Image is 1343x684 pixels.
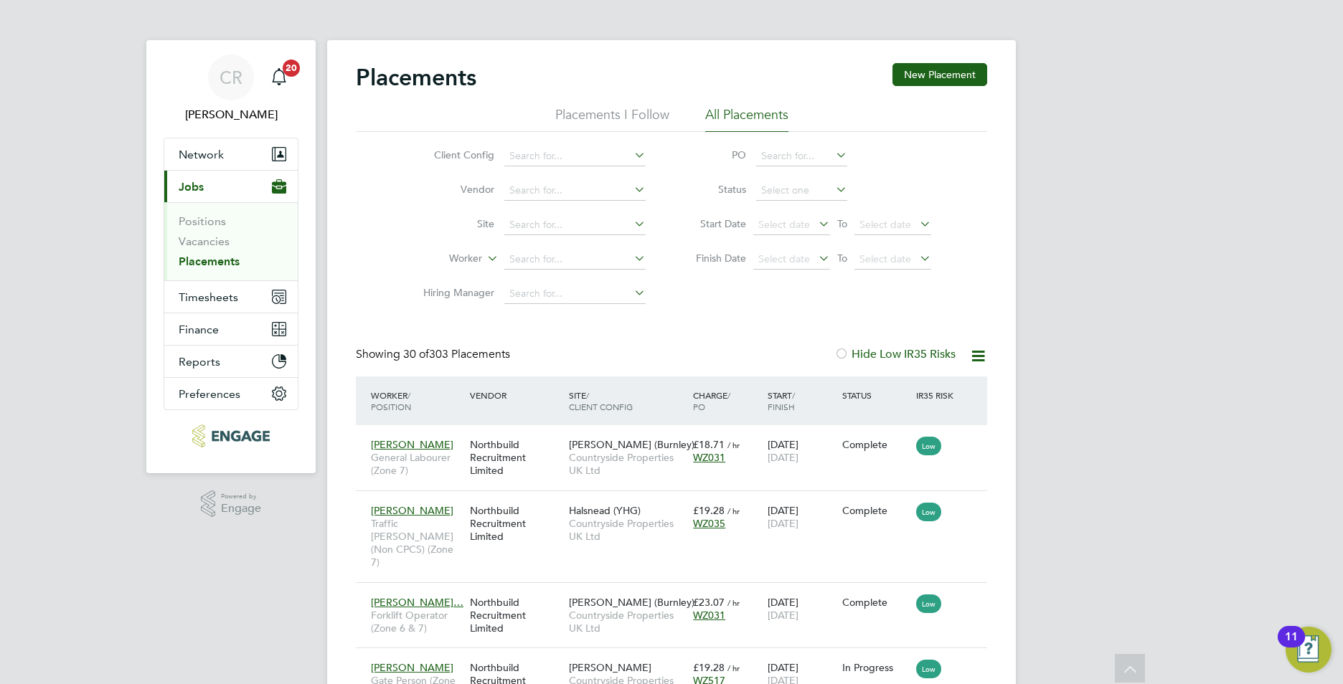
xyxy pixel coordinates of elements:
[179,214,226,228] a: Positions
[412,148,494,161] label: Client Config
[179,323,219,336] span: Finance
[764,431,839,471] div: [DATE]
[164,54,298,123] a: CR[PERSON_NAME]
[705,106,788,132] li: All Placements
[412,183,494,196] label: Vendor
[758,252,810,265] span: Select date
[768,609,798,622] span: [DATE]
[504,250,646,270] input: Search for...
[839,382,913,408] div: Status
[916,437,941,455] span: Low
[367,382,466,419] div: Worker
[283,60,300,77] span: 20
[913,382,962,408] div: IR35 Risk
[859,252,911,265] span: Select date
[504,181,646,201] input: Search for...
[367,496,987,508] a: [PERSON_NAME]Traffic [PERSON_NAME] (Non CPCS) (Zone 7)Northbuild Recruitment LimitedHalsnead (YHG...
[146,40,316,473] nav: Main navigation
[367,653,987,665] a: [PERSON_NAME]Gate Person (Zone 7)Northbuild Recruitment Limited[PERSON_NAME]Countryside Propertie...
[689,382,764,419] div: Charge
[164,424,298,447] a: Go to home page
[400,252,482,266] label: Worker
[179,355,220,369] span: Reports
[727,662,740,673] span: / hr
[466,431,565,485] div: Northbuild Recruitment Limited
[164,378,298,409] button: Preferences
[569,389,633,412] span: / Client Config
[179,255,240,268] a: Placements
[892,63,987,86] button: New Placement
[916,503,941,521] span: Low
[768,389,795,412] span: / Finish
[727,440,740,450] span: / hr
[367,588,987,600] a: [PERSON_NAME]…Forklift Operator (Zone 6 & 7)Northbuild Recruitment Limited[PERSON_NAME] (Burnley)...
[371,504,453,517] span: [PERSON_NAME]
[371,596,463,609] span: [PERSON_NAME]…
[693,438,725,451] span: £18.71
[693,596,725,609] span: £23.07
[764,382,839,419] div: Start
[164,281,298,313] button: Timesheets
[265,54,293,100] a: 20
[179,290,238,304] span: Timesheets
[164,138,298,170] button: Network
[356,347,513,362] div: Showing
[569,609,686,635] span: Countryside Properties UK Ltd
[504,284,646,304] input: Search for...
[682,252,746,265] label: Finish Date
[367,430,987,442] a: [PERSON_NAME]General Labourer (Zone 7)Northbuild Recruitment Limited[PERSON_NAME] (Burnley)Countr...
[569,438,694,451] span: [PERSON_NAME] (Burnley)
[412,217,494,230] label: Site
[164,106,298,123] span: Callum Riley
[403,347,429,361] span: 30 of
[555,106,669,132] li: Placements I Follow
[565,382,689,419] div: Site
[371,438,453,451] span: [PERSON_NAME]
[693,389,730,412] span: / PO
[466,497,565,551] div: Northbuild Recruitment Limited
[842,504,910,517] div: Complete
[1286,627,1332,673] button: Open Resource Center, 11 new notifications
[569,661,651,674] span: [PERSON_NAME]
[356,63,476,92] h2: Placements
[859,218,911,231] span: Select date
[1285,637,1298,655] div: 11
[693,517,725,530] span: WZ035
[727,505,740,516] span: / hr
[179,180,204,194] span: Jobs
[371,389,411,412] span: / Position
[756,146,847,166] input: Search for...
[833,249,852,267] span: To
[466,382,565,408] div: Vendor
[179,387,240,401] span: Preferences
[179,234,230,248] a: Vacancies
[221,503,261,515] span: Engage
[842,438,910,451] div: Complete
[569,517,686,543] span: Countryside Properties UK Ltd
[179,148,224,161] span: Network
[756,181,847,201] input: Select one
[693,661,725,674] span: £19.28
[164,346,298,377] button: Reports
[764,497,839,537] div: [DATE]
[504,146,646,166] input: Search for...
[842,661,910,674] div: In Progress
[916,594,941,613] span: Low
[764,589,839,629] div: [DATE]
[504,215,646,235] input: Search for...
[693,609,725,622] span: WZ031
[403,347,510,361] span: 303 Placements
[164,171,298,202] button: Jobs
[693,451,725,464] span: WZ031
[412,286,494,299] label: Hiring Manager
[569,504,641,517] span: Halsnead (YHG)
[693,504,725,517] span: £19.28
[164,202,298,280] div: Jobs
[371,451,463,477] span: General Labourer (Zone 7)
[727,597,740,608] span: / hr
[833,214,852,233] span: To
[221,490,261,503] span: Powered by
[569,451,686,477] span: Countryside Properties UK Ltd
[682,183,746,196] label: Status
[466,589,565,642] div: Northbuild Recruitment Limited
